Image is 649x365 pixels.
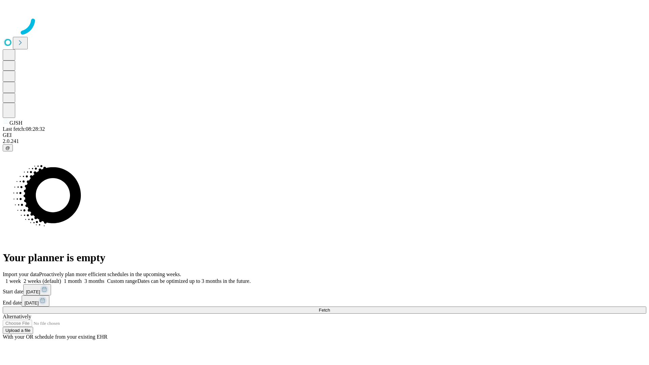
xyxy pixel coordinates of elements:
[3,251,646,264] h1: Your planner is empty
[3,132,646,138] div: GEI
[3,295,646,307] div: End date
[3,314,31,319] span: Alternatively
[137,278,250,284] span: Dates can be optimized up to 3 months in the future.
[24,278,61,284] span: 2 weeks (default)
[3,271,39,277] span: Import your data
[22,295,49,307] button: [DATE]
[64,278,82,284] span: 1 month
[9,120,22,126] span: GJSH
[3,284,646,295] div: Start date
[107,278,137,284] span: Custom range
[39,271,181,277] span: Proactively plan more efficient schedules in the upcoming weeks.
[23,284,51,295] button: [DATE]
[3,138,646,144] div: 2.0.241
[3,334,107,340] span: With your OR schedule from your existing EHR
[5,145,10,150] span: @
[3,144,13,151] button: @
[24,300,39,306] span: [DATE]
[3,307,646,314] button: Fetch
[3,327,33,334] button: Upload a file
[3,126,45,132] span: Last fetch: 08:28:32
[26,289,40,294] span: [DATE]
[85,278,104,284] span: 3 months
[319,308,330,313] span: Fetch
[5,278,21,284] span: 1 week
